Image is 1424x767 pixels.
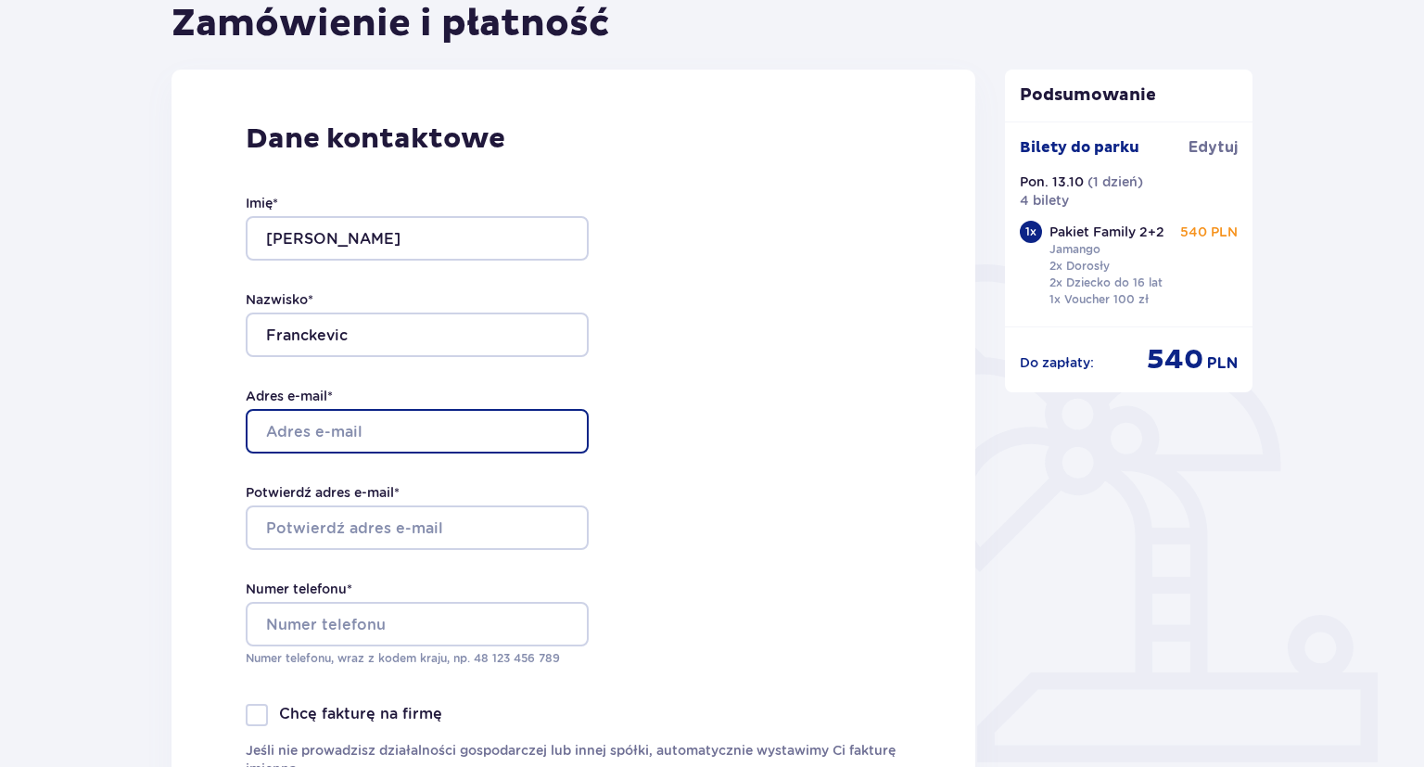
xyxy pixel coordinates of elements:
input: Numer telefonu [246,602,589,646]
span: Edytuj [1189,137,1238,158]
input: Imię [246,216,589,261]
p: Bilety do parku [1020,137,1139,158]
p: 540 PLN [1180,223,1238,241]
p: ( 1 dzień ) [1087,173,1143,191]
p: 4 bilety [1020,191,1069,210]
h1: Zamówienie i płatność [172,1,610,47]
p: Dane kontaktowe [246,121,901,157]
input: Adres e-mail [246,409,589,454]
p: Pakiet Family 2+2 [1049,223,1164,241]
label: Nazwisko * [246,290,313,309]
p: Chcę fakturę na firmę [279,704,442,724]
label: Adres e-mail * [246,387,333,405]
p: Jamango [1049,241,1100,258]
div: 1 x [1020,221,1042,243]
p: Do zapłaty : [1020,353,1094,372]
label: Imię * [246,194,278,212]
span: 540 [1147,342,1203,377]
input: Nazwisko [246,313,589,357]
span: PLN [1207,353,1238,374]
input: Potwierdź adres e-mail [246,505,589,550]
p: Pon. 13.10 [1020,173,1084,191]
p: Podsumowanie [1005,84,1253,107]
label: Potwierdź adres e-mail * [246,483,400,502]
p: Numer telefonu, wraz z kodem kraju, np. 48 ​123 ​456 ​789 [246,650,589,667]
label: Numer telefonu * [246,580,352,598]
p: 2x Dorosły 2x Dziecko do 16 lat 1x Voucher 100 zł [1049,258,1163,308]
